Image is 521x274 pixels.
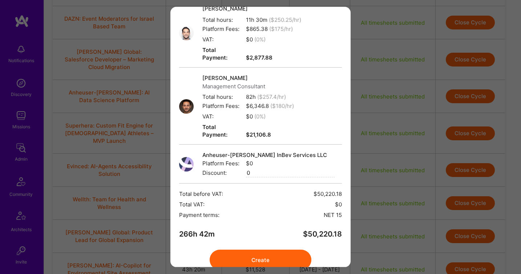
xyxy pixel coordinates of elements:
strong: $2,877.88 [202,54,272,61]
span: ($ 257.4 /hr) [257,93,286,100]
span: $ 6,346.8 [202,102,294,110]
span: 266h 42m [179,230,215,238]
span: $0 [202,113,294,120]
span: [PERSON_NAME] [202,74,294,82]
span: VAT: [202,113,242,120]
span: Management Consultant [202,82,294,90]
span: $0 [202,36,301,43]
span: Platform Fees: [202,160,242,167]
img: User Avatar [179,99,194,114]
span: Platform Fees: [202,25,242,33]
span: Platform Fees: [202,102,242,110]
span: $ 50,220.18 [303,230,342,238]
span: 82h [202,93,294,101]
div: modal [170,7,351,267]
span: 11h 30m [202,16,301,24]
button: Create [210,250,311,270]
strong: $21,106.8 [202,131,271,138]
span: $0 [335,201,342,208]
span: Total before VAT: [179,190,223,198]
span: ($ 175 /hr) [269,25,293,32]
span: $50,220.18 [314,190,342,198]
span: Total hours: [202,93,242,101]
span: Payment terms: [179,211,219,219]
span: Total hours: [202,16,242,24]
span: $ 865.38 [202,25,301,33]
span: ( 0 %) [254,36,266,43]
img: User Avatar [179,157,194,172]
span: Total VAT: [179,201,205,208]
span: $0 [202,160,335,167]
span: ( 0 %) [254,113,266,120]
span: Anheuser-[PERSON_NAME] InBev Services LLC [202,151,335,159]
span: Total Payment: [202,46,242,61]
span: VAT: [202,36,242,43]
span: ($ 180 /hr) [270,102,294,109]
span: Discount: [202,169,242,177]
span: Total Payment: [202,123,242,138]
span: ($ 250.25 /hr) [269,16,301,23]
img: User Avatar [179,26,194,40]
span: [PERSON_NAME] [202,5,301,12]
span: NET 15 [324,211,342,219]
